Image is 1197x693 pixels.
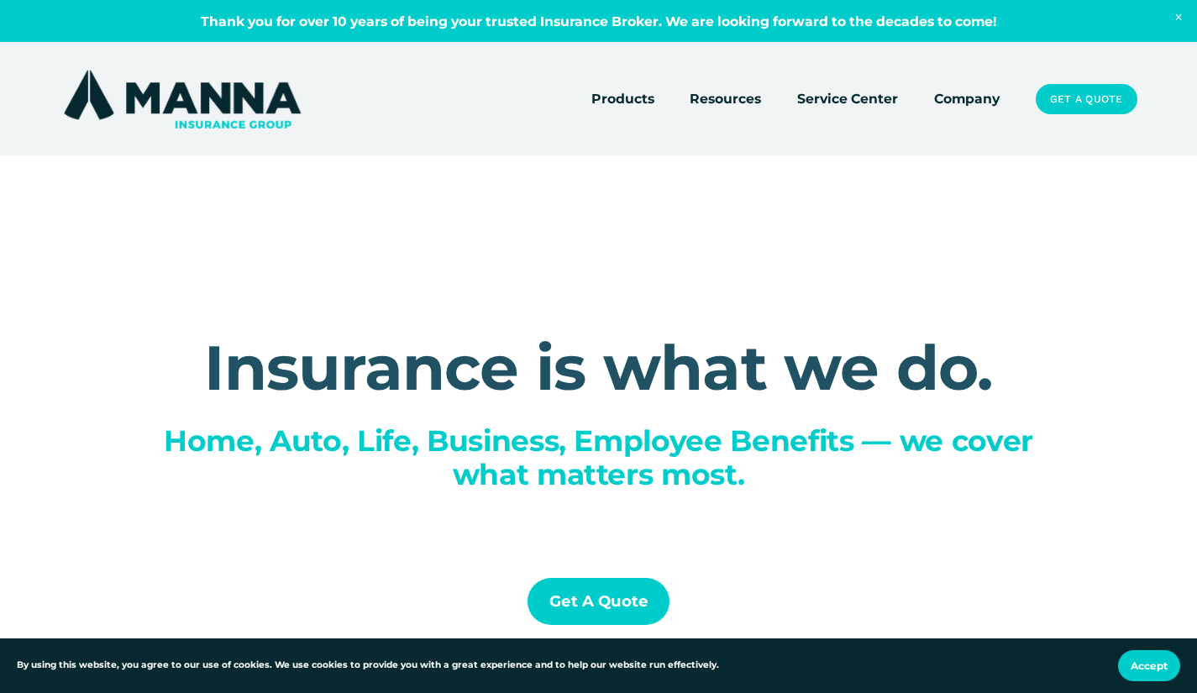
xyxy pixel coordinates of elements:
[690,87,761,111] a: folder dropdown
[934,87,1000,111] a: Company
[60,66,304,132] img: Manna Insurance Group
[1118,650,1180,681] button: Accept
[204,330,992,406] strong: Insurance is what we do.
[17,659,719,673] p: By using this website, you agree to our use of cookies. We use cookies to provide you with a grea...
[164,423,1041,491] span: Home, Auto, Life, Business, Employee Benefits — we cover what matters most.
[528,578,669,625] a: Get a Quote
[591,87,654,111] a: folder dropdown
[1131,659,1168,672] span: Accept
[1036,84,1137,114] a: Get a Quote
[690,88,761,109] span: Resources
[591,88,654,109] span: Products
[797,87,898,111] a: Service Center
